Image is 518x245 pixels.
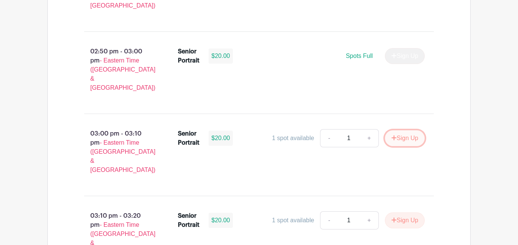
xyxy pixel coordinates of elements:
span: Spots Full [346,53,373,59]
div: $20.00 [209,48,233,64]
button: Sign Up [385,130,425,146]
a: + [360,211,379,229]
div: Senior Portrait [178,211,199,229]
div: 1 spot available [272,134,314,143]
a: - [320,129,337,147]
span: - Eastern Time ([GEOGRAPHIC_DATA] & [GEOGRAPHIC_DATA]) [90,139,155,173]
p: 02:50 pm - 03:00 pm [72,44,166,95]
div: Senior Portrait [178,129,199,147]
div: Senior Portrait [178,47,199,65]
p: 03:00 pm - 03:10 pm [72,126,166,178]
div: $20.00 [209,213,233,228]
button: Sign Up [385,212,425,228]
a: + [360,129,379,147]
div: $20.00 [209,131,233,146]
span: - Eastern Time ([GEOGRAPHIC_DATA] & [GEOGRAPHIC_DATA]) [90,57,155,91]
a: - [320,211,337,229]
div: 1 spot available [272,216,314,225]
